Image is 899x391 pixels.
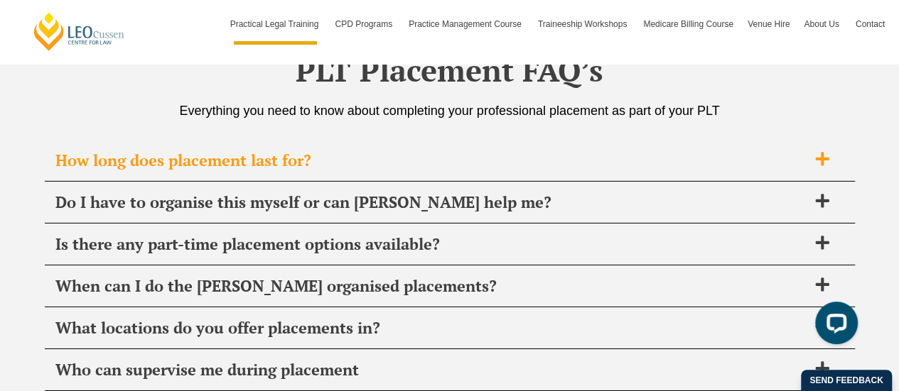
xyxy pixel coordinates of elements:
[223,4,328,45] a: Practical Legal Training
[531,4,636,45] a: Traineeship Workshops
[55,360,807,380] span: Who can supervise me during placement
[55,150,807,170] span: How long does placement last for?
[55,276,807,296] span: When can I do the [PERSON_NAME] organised placements?
[55,318,807,338] span: What locations do you offer placements in?
[804,296,863,356] iframe: LiveChat chat widget
[55,234,807,254] span: Is there any part-time placement options available?
[179,104,719,118] span: Everything you need to know about completing your professional placement as part of your PLT
[402,4,531,45] a: Practice Management Course
[636,4,741,45] a: Medicare Billing Course
[741,4,797,45] a: Venue Hire
[797,4,848,45] a: About Us
[849,4,892,45] a: Contact
[32,11,126,52] a: [PERSON_NAME] Centre for Law
[55,192,807,212] span: Do I have to organise this myself or can [PERSON_NAME] help me?
[45,53,855,88] h2: PLT Placement FAQ’s
[328,4,402,45] a: CPD Programs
